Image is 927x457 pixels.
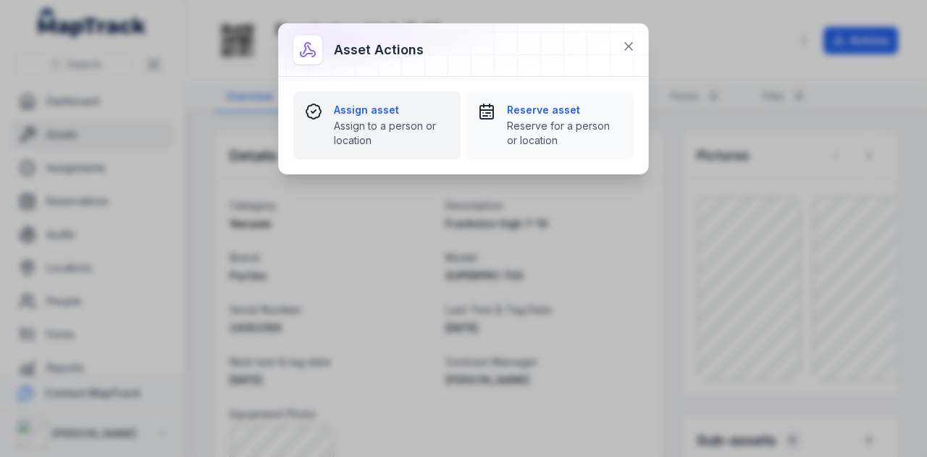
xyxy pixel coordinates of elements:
span: Assign to a person or location [334,119,449,148]
button: Assign assetAssign to a person or location [293,91,461,159]
strong: Reserve asset [507,103,622,117]
strong: Assign asset [334,103,449,117]
button: Reserve assetReserve for a person or location [466,91,634,159]
h3: Asset actions [334,40,424,60]
span: Reserve for a person or location [507,119,622,148]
